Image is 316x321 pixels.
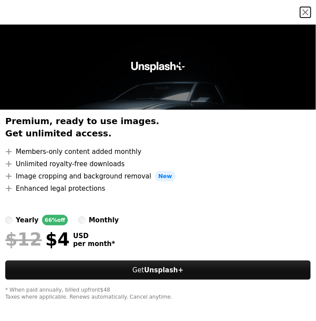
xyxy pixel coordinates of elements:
[5,146,311,157] li: Members-only content added monthly
[5,217,12,224] input: yearly66%off
[5,159,311,169] li: Unlimited royalty-free downloads
[89,215,119,225] div: monthly
[5,115,311,139] h2: Premium, ready to use images. Get unlimited access.
[5,260,311,280] button: GetUnsplash+
[5,287,311,301] div: * When paid annually, billed upfront $48 Taxes where applicable. Renews automatically. Cancel any...
[5,229,70,250] div: $4
[5,183,311,194] li: Enhanced legal protections
[73,240,115,248] span: per month *
[5,229,42,250] span: $12
[78,217,85,224] input: monthly
[42,215,68,225] div: 66% off
[155,171,176,182] span: New
[5,171,311,182] li: Image cropping and background removal
[73,232,115,240] span: USD
[144,266,183,274] strong: Unsplash+
[16,215,39,225] div: yearly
